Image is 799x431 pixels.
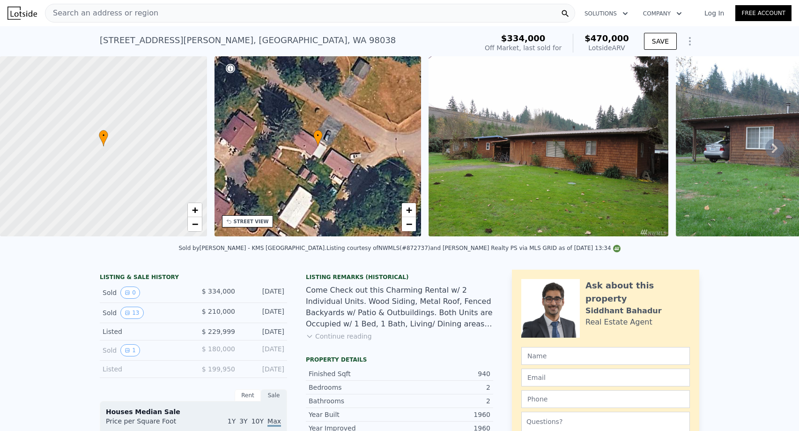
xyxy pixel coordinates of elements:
div: Property details [306,356,493,363]
div: Sale [261,389,287,401]
div: Sold [103,344,186,356]
span: 10Y [252,417,264,425]
div: • [99,130,108,146]
span: • [313,131,323,140]
div: Listed [103,364,186,374]
span: Max [267,417,281,427]
div: 940 [399,369,490,378]
input: Name [521,347,690,365]
div: Bedrooms [309,383,399,392]
div: Lotside ARV [584,43,629,53]
span: + [192,204,198,216]
div: Finished Sqft [309,369,399,378]
button: Solutions [577,5,636,22]
div: [DATE] [243,344,284,356]
div: Houses Median Sale [106,407,281,416]
span: − [406,218,412,230]
span: $ 229,999 [202,328,235,335]
button: View historical data [120,287,140,299]
div: Off Market, last sold for [485,43,562,53]
img: Sale: 114242917 Parcel: 98611595 [429,56,668,236]
div: Real Estate Agent [585,317,652,328]
span: $334,000 [501,33,546,43]
div: Year Built [309,410,399,419]
span: Search an address or region [45,8,158,19]
div: [DATE] [243,364,284,374]
div: Sold by [PERSON_NAME] - KMS [GEOGRAPHIC_DATA] . [178,245,326,251]
button: View historical data [120,307,143,319]
div: 1960 [399,410,490,419]
span: 1Y [228,417,236,425]
div: [DATE] [243,327,284,336]
button: View historical data [120,344,140,356]
span: $470,000 [584,33,629,43]
a: Log In [693,8,735,18]
div: LISTING & SALE HISTORY [100,273,287,283]
div: Listing Remarks (Historical) [306,273,493,281]
a: Zoom out [188,217,202,231]
a: Zoom out [402,217,416,231]
span: − [192,218,198,230]
div: [DATE] [243,287,284,299]
div: [STREET_ADDRESS][PERSON_NAME] , [GEOGRAPHIC_DATA] , WA 98038 [100,34,396,47]
input: Phone [521,390,690,408]
span: $ 199,950 [202,365,235,373]
div: STREET VIEW [234,218,269,225]
span: + [406,204,412,216]
button: Continue reading [306,332,372,341]
a: Free Account [735,5,792,21]
div: 2 [399,383,490,392]
img: Lotside [7,7,37,20]
div: Rent [235,389,261,401]
span: • [99,131,108,140]
div: Bathrooms [309,396,399,406]
span: $ 210,000 [202,308,235,315]
div: Ask about this property [585,279,690,305]
span: 3Y [239,417,247,425]
span: $ 180,000 [202,345,235,353]
button: Company [636,5,689,22]
img: NWMLS Logo [613,245,621,252]
a: Zoom in [188,203,202,217]
span: $ 334,000 [202,287,235,295]
div: Come Check out this Charming Rental w/ 2 Individual Units. Wood Siding, Metal Roof, Fenced Backya... [306,285,493,330]
div: [DATE] [243,307,284,319]
div: • [313,130,323,146]
button: SAVE [644,33,677,50]
div: 2 [399,396,490,406]
a: Zoom in [402,203,416,217]
div: Listing courtesy of NWMLS (#872737) and [PERSON_NAME] Realty PS via MLS GRID as of [DATE] 13:34 [326,245,621,251]
button: Show Options [681,32,699,51]
div: Siddhant Bahadur [585,305,662,317]
input: Email [521,369,690,386]
div: Listed [103,327,186,336]
div: Sold [103,307,186,319]
div: Sold [103,287,186,299]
